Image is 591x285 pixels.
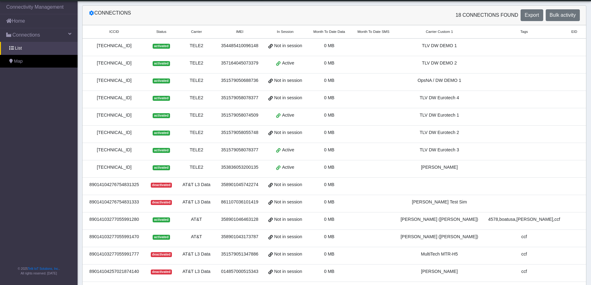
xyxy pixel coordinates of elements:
span: 0 MB [324,43,334,48]
div: 357164045073379 [220,60,260,67]
button: Bulk activity [546,9,580,21]
div: [TECHNICAL_ID] [86,147,142,154]
div: [TECHNICAL_ID] [86,77,142,84]
span: activated [153,165,170,170]
span: 0 MB [324,217,334,222]
div: 89014103277055991470 [86,234,142,240]
span: Bulk activity [550,12,576,18]
div: MultiTech MTR-H5 [399,251,479,258]
span: Map [14,58,23,65]
span: Not in session [274,216,302,223]
div: TLV DW Eurotech 1 [399,112,479,119]
div: 014857000515343 [220,268,260,275]
div: ccf [487,234,561,240]
span: 0 MB [324,199,334,204]
div: 4578,boatusa,[PERSON_NAME],ccf [487,216,561,223]
span: Tags [520,29,528,34]
span: activated [153,235,170,240]
span: Not in session [274,181,302,188]
span: Export [525,12,539,18]
span: EID [571,29,577,34]
span: activated [153,131,170,136]
span: 0 MB [324,269,334,274]
div: 89014103277055991777 [86,251,142,258]
div: [TECHNICAL_ID] [86,42,142,49]
span: In Session [277,29,293,34]
div: [PERSON_NAME] [399,268,479,275]
span: Not in session [274,95,302,101]
div: [PERSON_NAME] Test Sim [399,199,479,206]
button: Export [521,9,543,21]
div: AT&T L3 Data [181,199,213,206]
span: IMEI [236,29,244,34]
span: 0 MB [324,165,334,170]
div: 861107036101419 [220,199,260,206]
span: ICCID [109,29,119,34]
div: 89014104276754831325 [86,181,142,188]
div: 89014104257021874140 [86,268,142,275]
div: TELE2 [181,77,213,84]
div: [TECHNICAL_ID] [86,60,142,67]
div: TLV DW Eurotech 4 [399,95,479,101]
div: 351579058074509 [220,112,260,119]
div: AT&T [181,216,213,223]
span: deactivated [151,269,172,274]
div: [TECHNICAL_ID] [86,164,142,171]
span: List [15,45,22,52]
span: Active [282,60,294,67]
div: AT&T L3 Data [181,251,213,258]
div: [PERSON_NAME] ([PERSON_NAME]) [399,216,479,223]
span: Not in session [274,268,302,275]
span: activated [153,96,170,101]
div: TLV DW DEMO 1 [399,42,479,49]
span: activated [153,78,170,83]
span: Connections [12,31,40,39]
div: 358901046463128 [220,216,260,223]
span: 0 MB [324,182,334,187]
a: Telit IoT Solutions, Inc. [28,267,59,270]
span: 0 MB [324,252,334,256]
div: 351579051347886 [220,251,260,258]
div: TELE2 [181,60,213,67]
span: 0 MB [324,60,334,65]
span: Active [282,147,294,154]
span: Not in session [274,129,302,136]
div: ccf [487,251,561,258]
span: activated [153,61,170,66]
div: TELE2 [181,147,213,154]
span: 18 Connections found [455,11,518,19]
span: 0 MB [324,95,334,100]
div: 353836053200135 [220,164,260,171]
div: Connections [84,9,334,21]
div: [PERSON_NAME] [399,164,479,171]
span: 0 MB [324,130,334,135]
div: TELE2 [181,129,213,136]
span: activated [153,148,170,153]
span: Carrier [191,29,202,34]
div: 351579058078377 [220,147,260,154]
div: AT&T L3 Data [181,268,213,275]
div: TELE2 [181,95,213,101]
div: 358901045742274 [220,181,260,188]
div: 351579058055748 [220,129,260,136]
div: 351579058078377 [220,95,260,101]
div: [PERSON_NAME] ([PERSON_NAME]) [399,234,479,240]
span: activated [153,217,170,222]
span: Active [282,112,294,119]
div: TLV DW Eurotech 3 [399,147,479,154]
div: 89014104276754831333 [86,199,142,206]
div: TLV DW Eurotech 2 [399,129,479,136]
span: Not in session [274,77,302,84]
div: 354485410096148 [220,42,260,49]
span: Not in session [274,42,302,49]
div: 358901043173787 [220,234,260,240]
span: Month To Date SMS [357,29,389,34]
span: Carrier Custom 1 [426,29,453,34]
span: deactivated [151,183,172,188]
span: activated [153,113,170,118]
div: TLV DW DEMO 2 [399,60,479,67]
div: ccf [487,268,561,275]
span: deactivated [151,200,172,205]
span: Not in session [274,199,302,206]
div: 89014103277055991280 [86,216,142,223]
